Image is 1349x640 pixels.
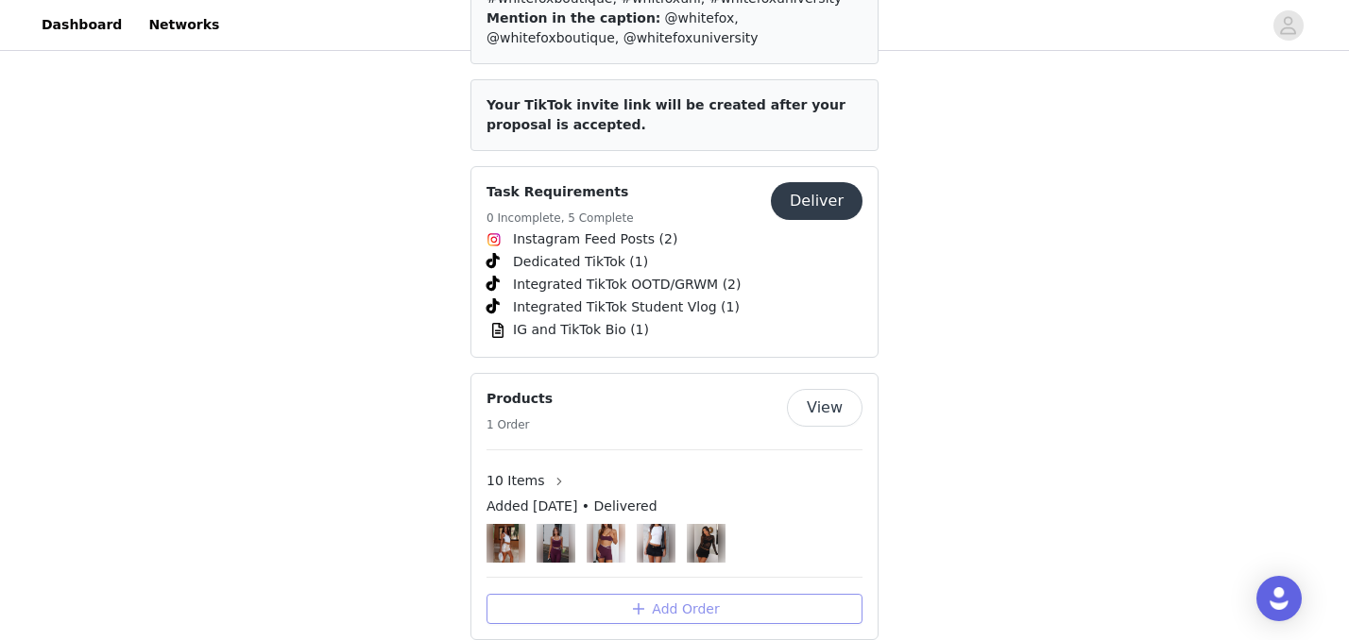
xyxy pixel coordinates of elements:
[643,524,669,563] img: Ignoring Me Mini Skort Black
[487,232,502,247] img: Instagram Icon
[637,519,675,567] img: Image Background Blur
[487,594,862,624] button: Add Order
[694,524,719,563] img: Some People Say Long Sleeve Top Black
[470,373,879,640] div: Products
[487,10,660,25] span: Mention in the caption:
[513,252,648,272] span: Dedicated TikTok (1)
[687,519,726,567] img: Image Background Blur
[487,97,845,132] span: Your TikTok invite link will be created after your proposal is accepted.
[543,524,569,563] img: Power Boost Crop Plum/Cream
[787,389,862,427] button: View
[513,275,741,295] span: Integrated TikTok OOTD/GRWM (2)
[1256,576,1302,621] div: Open Intercom Messenger
[513,297,740,317] span: Integrated TikTok Student Vlog (1)
[513,320,649,340] span: IG and TikTok Bio (1)
[771,182,862,220] button: Deliver
[30,4,133,46] a: Dashboard
[470,166,879,358] div: Task Requirements
[587,519,625,567] img: Image Background Blur
[537,519,575,567] img: Image Background Blur
[487,389,553,409] h4: Products
[487,182,634,202] h4: Task Requirements
[1279,10,1297,41] div: avatar
[137,4,231,46] a: Networks
[493,524,519,563] img: Ariel Mini Skirt Cream Shell
[487,471,544,491] span: 10 Items
[487,519,525,567] img: Image Background Blur
[487,10,759,45] span: @whitefox, @whitefoxboutique, @whitefoxuniversity
[487,497,657,516] span: Added [DATE] • Delivered
[593,524,619,563] img: Defence Bike Shorts Plum/Cream
[487,416,553,433] h5: 1 Order
[487,210,634,227] h5: 0 Incomplete, 5 Complete
[513,229,677,249] span: Instagram Feed Posts (2)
